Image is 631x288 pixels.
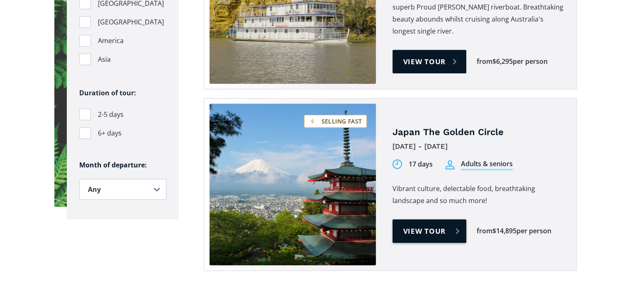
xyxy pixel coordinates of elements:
div: from [477,226,492,236]
a: View tour [392,219,467,243]
legend: Duration of tour: [79,87,136,99]
p: Vibrant culture, delectable food, breathtaking landscape and so much more! [392,183,564,207]
div: days [418,160,433,169]
span: America [98,35,124,46]
span: 6+ days [98,128,122,139]
div: per person [516,226,551,236]
a: View tour [392,50,467,73]
h4: Japan The Golden Circle [392,126,564,138]
div: [DATE] - [DATE] [392,140,564,153]
h6: Month of departure: [79,161,166,169]
div: 17 [409,160,416,169]
span: [GEOGRAPHIC_DATA] [98,17,164,28]
div: from [477,57,492,66]
div: $6,295 [492,57,513,66]
div: per person [513,57,548,66]
span: 2-5 days [98,109,124,120]
div: $14,895 [492,226,516,236]
div: Adults & seniors [461,159,513,170]
span: Asia [98,54,111,65]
